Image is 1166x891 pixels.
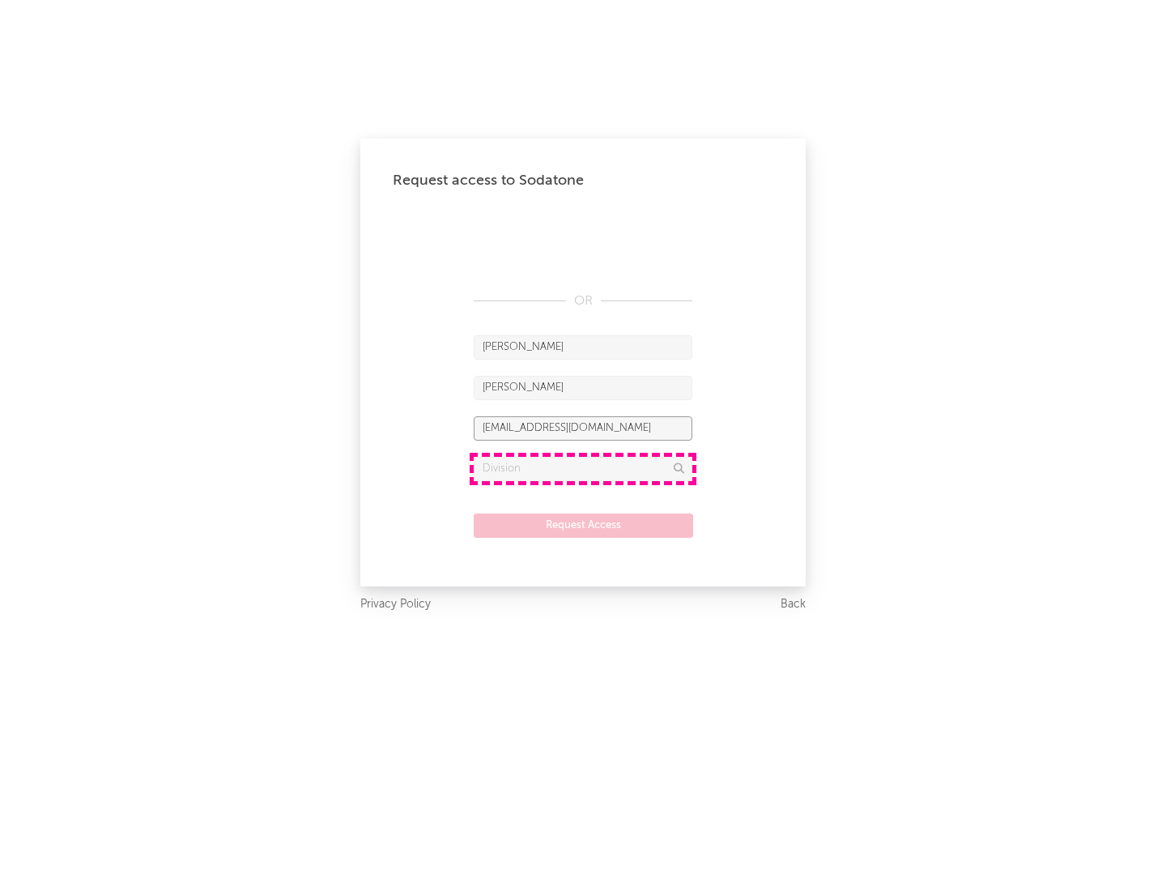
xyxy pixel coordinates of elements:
[474,335,692,360] input: First Name
[474,416,692,441] input: Email
[781,595,806,615] a: Back
[360,595,431,615] a: Privacy Policy
[393,171,773,190] div: Request access to Sodatone
[474,376,692,400] input: Last Name
[474,457,692,481] input: Division
[474,292,692,311] div: OR
[474,514,693,538] button: Request Access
